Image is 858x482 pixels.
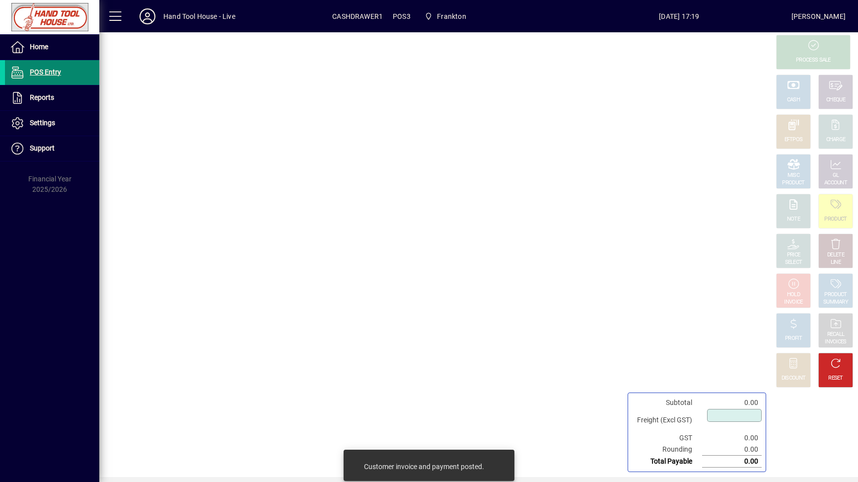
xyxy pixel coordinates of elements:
div: RECALL [827,331,845,338]
div: INVOICE [784,299,802,306]
div: SELECT [785,259,802,266]
span: CASHDRAWER1 [332,8,383,24]
td: 0.00 [702,397,762,408]
span: Reports [30,93,54,101]
div: LINE [831,259,841,266]
td: Freight (Excl GST) [632,408,702,432]
td: 0.00 [702,432,762,444]
div: CHEQUE [826,96,845,104]
div: ACCOUNT [824,179,847,187]
a: Reports [5,85,99,110]
div: SUMMARY [823,299,848,306]
div: GL [833,172,839,179]
a: Support [5,136,99,161]
div: Hand Tool House - Live [163,8,235,24]
span: POS Entry [30,68,61,76]
td: 0.00 [702,444,762,456]
div: RESET [828,375,843,382]
div: PRODUCT [824,216,847,223]
div: EFTPOS [785,136,803,144]
td: GST [632,432,702,444]
div: PROCESS SALE [796,57,831,64]
div: HOLD [787,291,800,299]
td: Total Payable [632,456,702,468]
div: DELETE [827,251,844,259]
td: Rounding [632,444,702,456]
span: POS3 [393,8,411,24]
div: CHARGE [826,136,846,144]
div: PRODUCT [824,291,847,299]
div: [PERSON_NAME] [791,8,846,24]
div: DISCOUNT [782,375,805,382]
span: [DATE] 17:19 [567,8,791,24]
td: 0.00 [702,456,762,468]
span: Home [30,43,48,51]
span: Settings [30,119,55,127]
div: MISC [787,172,799,179]
div: PROFIT [785,335,802,342]
div: PRICE [787,251,800,259]
div: CASH [787,96,800,104]
button: Profile [132,7,163,25]
div: Customer invoice and payment posted. [364,462,484,472]
span: Frankton [421,7,470,25]
div: INVOICES [825,338,846,346]
div: PRODUCT [782,179,804,187]
a: Home [5,35,99,60]
div: NOTE [787,216,800,223]
td: Subtotal [632,397,702,408]
a: Settings [5,111,99,136]
span: Frankton [437,8,466,24]
span: Support [30,144,55,152]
